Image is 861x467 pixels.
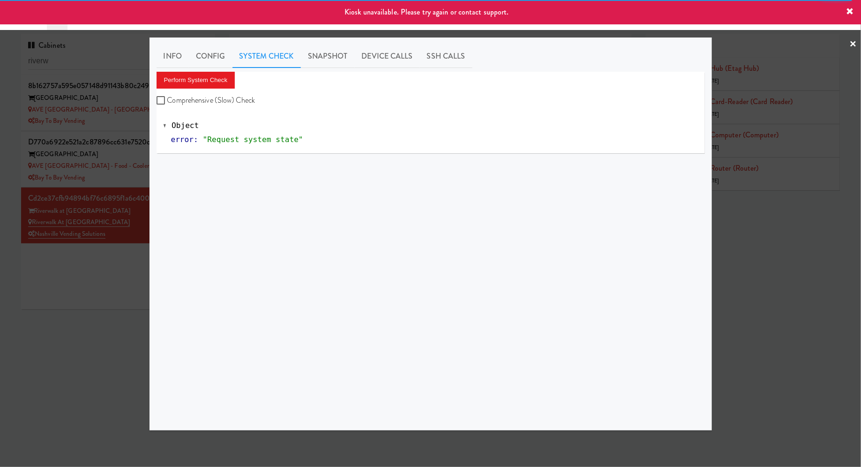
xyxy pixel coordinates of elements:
[301,45,355,68] a: Snapshot
[157,72,235,89] button: Perform System Check
[850,30,857,59] a: ×
[194,135,198,144] span: :
[203,135,303,144] span: "Request system state"
[157,93,255,107] label: Comprehensive (Slow) Check
[172,121,199,130] span: Object
[344,7,509,17] span: Kiosk unavailable. Please try again or contact support.
[157,97,167,105] input: Comprehensive (Slow) Check
[232,45,301,68] a: System Check
[189,45,232,68] a: Config
[171,135,194,144] span: error
[355,45,420,68] a: Device Calls
[157,45,189,68] a: Info
[420,45,472,68] a: SSH Calls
